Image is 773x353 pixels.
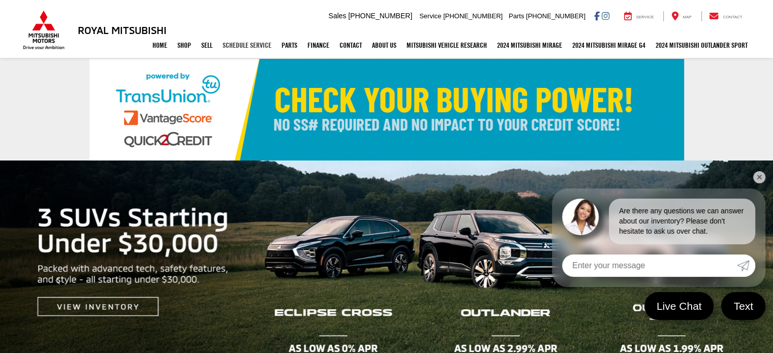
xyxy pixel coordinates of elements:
span: Sales [328,12,346,20]
input: Enter your message [562,254,737,277]
a: Instagram: Click to visit our Instagram page [602,12,609,20]
span: Service [636,15,654,19]
a: Service [616,11,662,21]
a: Map [663,11,699,21]
a: Home [147,33,172,58]
a: Parts: Opens in a new tab [276,33,302,58]
img: Check Your Buying Power [89,59,684,161]
a: Submit [737,254,755,277]
a: Live Chat [644,292,714,320]
a: Shop [172,33,196,58]
a: Sell [196,33,218,58]
a: Text [721,292,765,320]
a: About Us [367,33,401,58]
span: Map [683,15,691,19]
img: Agent profile photo [562,199,599,235]
span: Contact [723,15,742,19]
span: [PHONE_NUMBER] [348,12,412,20]
span: [PHONE_NUMBER] [443,12,503,20]
div: Are there any questions we can answer about our inventory? Please don't hesitate to ask us over c... [609,199,755,244]
span: [PHONE_NUMBER] [526,12,585,20]
span: Parts [509,12,524,20]
a: 2024 Mitsubishi Mirage [492,33,567,58]
h3: Royal Mitsubishi [78,24,167,36]
a: Mitsubishi Vehicle Research [401,33,492,58]
a: 2024 Mitsubishi Mirage G4 [567,33,651,58]
a: Contact [701,11,750,21]
span: Text [728,299,758,313]
span: Service [419,12,441,20]
a: Schedule Service: Opens in a new tab [218,33,276,58]
a: Finance [302,33,334,58]
a: 2024 Mitsubishi Outlander SPORT [651,33,753,58]
span: Live Chat [652,299,707,313]
a: Facebook: Click to visit our Facebook page [594,12,600,20]
img: Mitsubishi [21,10,67,50]
a: Contact [334,33,367,58]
